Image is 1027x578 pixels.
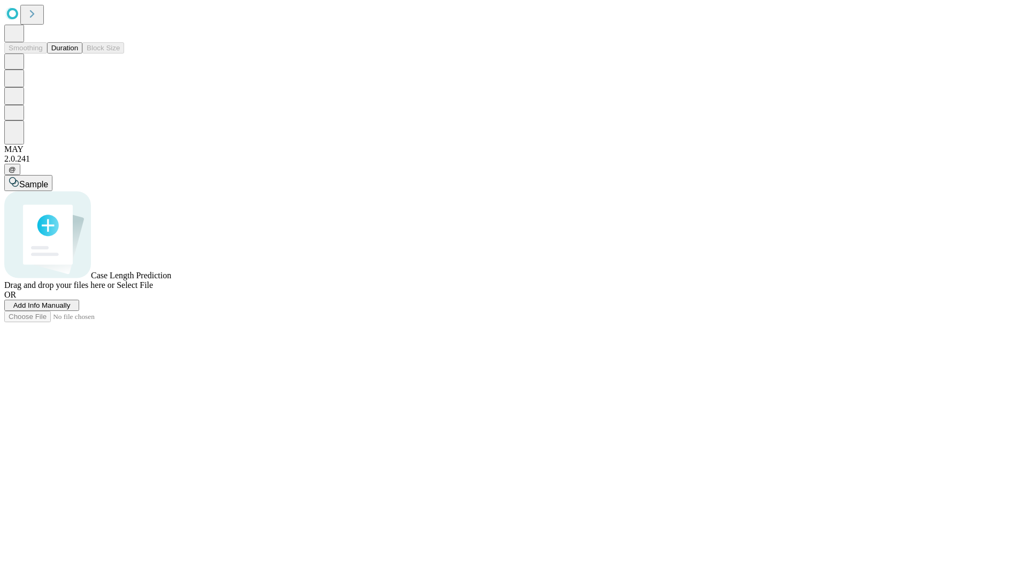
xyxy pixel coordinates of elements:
[4,300,79,311] button: Add Info Manually
[19,180,48,189] span: Sample
[82,42,124,54] button: Block Size
[4,290,16,299] span: OR
[13,301,71,309] span: Add Info Manually
[9,165,16,173] span: @
[4,280,114,290] span: Drag and drop your files here or
[117,280,153,290] span: Select File
[4,42,47,54] button: Smoothing
[4,154,1023,164] div: 2.0.241
[91,271,171,280] span: Case Length Prediction
[4,175,52,191] button: Sample
[4,144,1023,154] div: MAY
[47,42,82,54] button: Duration
[4,164,20,175] button: @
